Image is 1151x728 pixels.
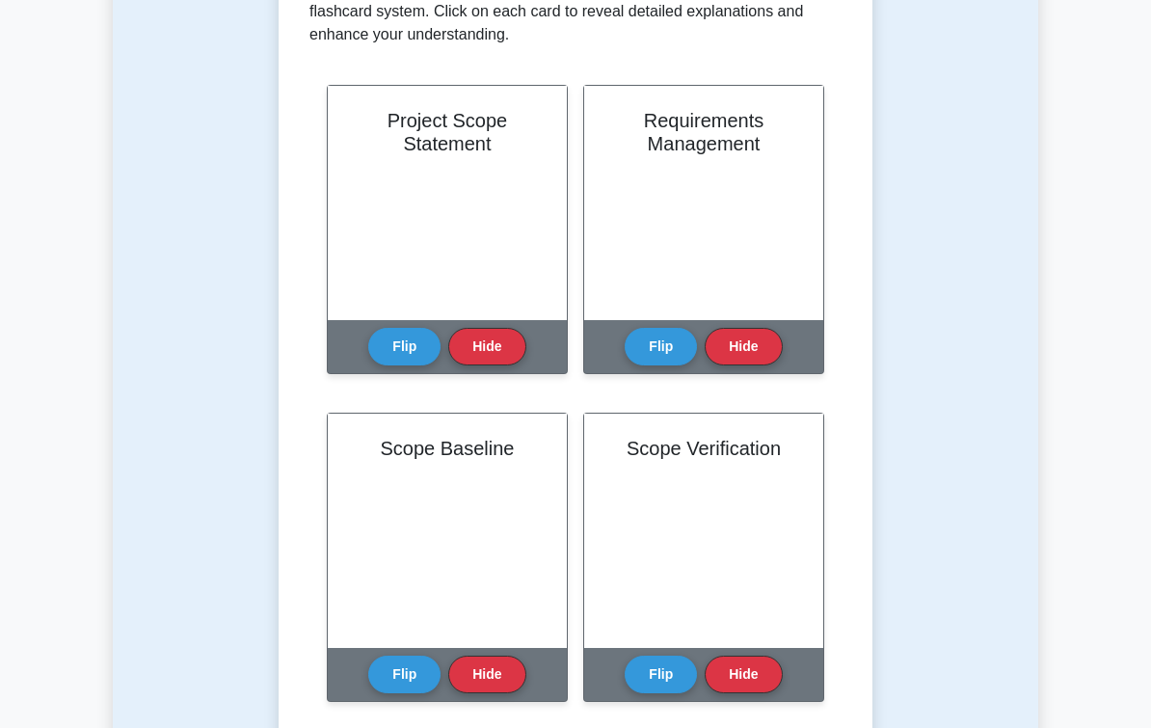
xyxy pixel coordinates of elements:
[625,656,697,693] button: Flip
[607,437,800,460] h2: Scope Verification
[351,437,544,460] h2: Scope Baseline
[351,109,544,155] h2: Project Scope Statement
[705,656,782,693] button: Hide
[448,328,525,365] button: Hide
[368,656,441,693] button: Flip
[368,328,441,365] button: Flip
[705,328,782,365] button: Hide
[625,328,697,365] button: Flip
[607,109,800,155] h2: Requirements Management
[448,656,525,693] button: Hide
